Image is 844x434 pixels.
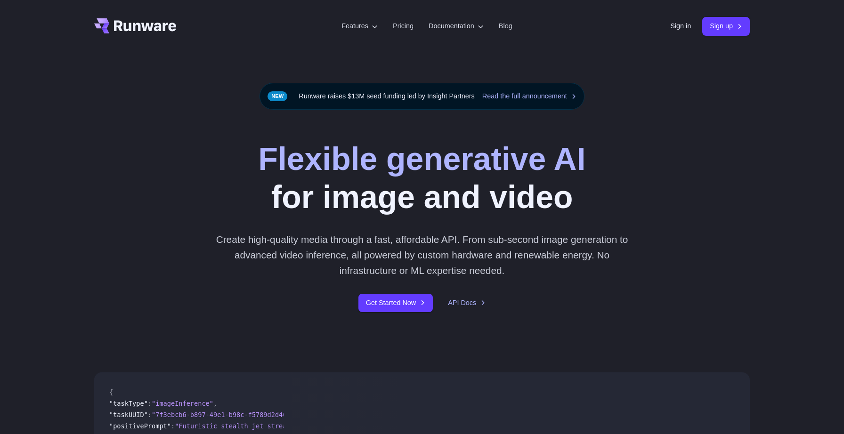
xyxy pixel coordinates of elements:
[109,400,148,407] span: "taskType"
[429,21,484,32] label: Documentation
[109,422,171,430] span: "positivePrompt"
[109,411,148,418] span: "taskUUID"
[213,400,217,407] span: ,
[259,140,586,217] h1: for image and video
[109,388,113,396] span: {
[260,83,584,110] div: Runware raises $13M seed funding led by Insight Partners
[148,400,152,407] span: :
[702,17,750,35] a: Sign up
[212,232,632,279] p: Create high-quality media through a fast, affordable API. From sub-second image generation to adv...
[148,411,152,418] span: :
[341,21,378,32] label: Features
[358,294,433,312] a: Get Started Now
[152,400,213,407] span: "imageInference"
[448,297,486,308] a: API Docs
[259,141,586,177] strong: Flexible generative AI
[482,91,576,102] a: Read the full announcement
[152,411,298,418] span: "7f3ebcb6-b897-49e1-b98c-f5789d2d40d7"
[175,422,526,430] span: "Futuristic stealth jet streaking through a neon-lit cityscape with glowing purple exhaust"
[94,18,176,33] a: Go to /
[670,21,691,32] a: Sign in
[171,422,175,430] span: :
[499,21,512,32] a: Blog
[393,21,414,32] a: Pricing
